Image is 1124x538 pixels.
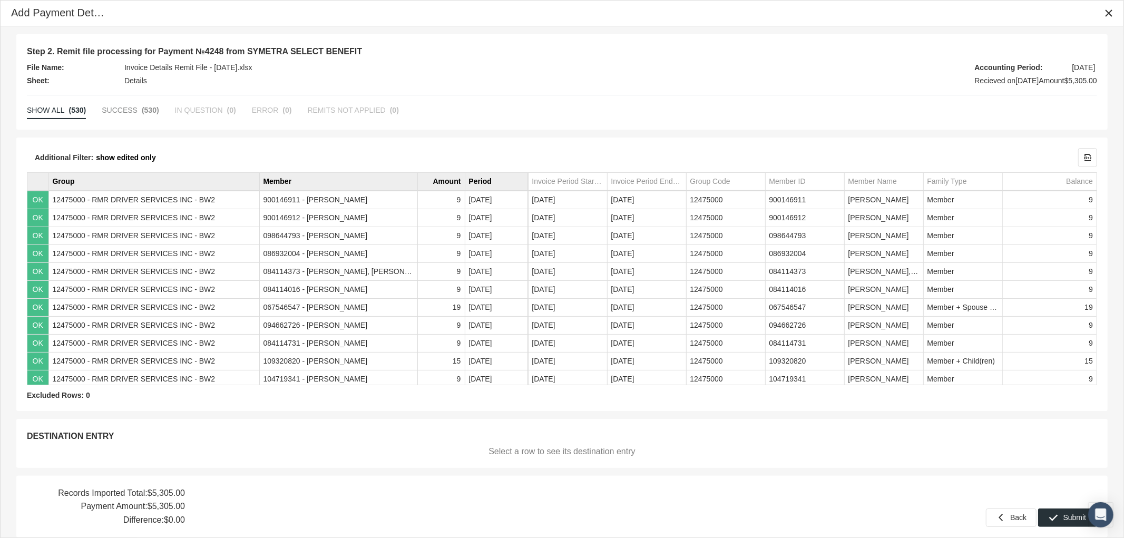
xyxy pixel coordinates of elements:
td: [DATE] [465,191,528,209]
td: [DATE] [465,370,528,388]
td: 12475000 - RMR DRIVER SERVICES INC - BW2 [48,299,259,317]
td: [PERSON_NAME] [844,335,923,353]
span: (530) [69,106,86,114]
td: OK [27,299,48,317]
td: 12475000 - RMR DRIVER SERVICES INC - BW2 [48,317,259,335]
td: [DATE] [528,263,607,281]
td: 12475000 [686,263,765,281]
td: 9 [1002,335,1097,353]
div: Group Code [690,177,730,187]
td: [DATE] [607,370,686,388]
div: Payment Amount: [27,500,185,513]
td: [DATE] [465,245,528,263]
td: Member [923,245,1002,263]
td: Member + Spouse + Child(ren) [923,299,1002,317]
td: [DATE] [528,370,607,388]
span: (0) [282,106,291,114]
td: 12475000 [686,209,765,227]
td: 12475000 - RMR DRIVER SERVICES INC - BW2 [48,335,259,353]
span: Step 2. Remit file processing for Payment №4248 from SYMETRA SELECT BENEFIT [27,45,362,58]
td: Member [923,263,1002,281]
span: Details [124,74,147,87]
td: [PERSON_NAME] [844,317,923,335]
div: Family Type [927,177,967,187]
td: [DATE] [607,191,686,209]
td: 9 [417,209,465,227]
span: DESTINATION ENTRY [27,429,119,443]
td: 084114016 - [PERSON_NAME] [259,281,417,299]
td: 9 [417,335,465,353]
div: Group [53,177,75,187]
td: 9 [417,227,465,245]
td: 12475000 - RMR DRIVER SERVICES INC - BW2 [48,191,259,209]
td: 109320820 - [PERSON_NAME] [259,353,417,370]
div: Member Name [848,177,897,187]
div: Export all data to Excel [1078,148,1097,167]
td: 12475000 [686,227,765,245]
td: OK [27,370,48,388]
td: 067546547 [765,299,844,317]
td: Member [923,370,1002,388]
div: Difference: [27,513,185,527]
td: [DATE] [465,263,528,281]
td: 12475000 [686,299,765,317]
td: Member [923,317,1002,335]
td: [DATE] [465,335,528,353]
td: 12475000 [686,317,765,335]
td: Column Group Code [686,173,765,191]
td: 9 [417,317,465,335]
td: 12475000 - RMR DRIVER SERVICES INC - BW2 [48,227,259,245]
td: Column Invoice Period End Date [607,173,686,191]
td: [DATE] [528,299,607,317]
td: 084114731 - [PERSON_NAME] [259,335,417,353]
td: [PERSON_NAME] [844,227,923,245]
td: 900146911 [765,191,844,209]
td: [DATE] [528,227,607,245]
span: REMITS NOT APPLIED [307,106,385,114]
td: Column Member Name [844,173,923,191]
td: Member [923,281,1002,299]
td: 900146912 - [PERSON_NAME] [259,209,417,227]
td: 9 [1002,227,1097,245]
td: [PERSON_NAME] [844,209,923,227]
td: Column Amount [417,173,465,191]
td: Column Invoice Period Start Date [528,173,607,191]
td: 9 [417,191,465,209]
div: Member ID [769,177,806,187]
td: 9 [417,370,465,388]
b: $5,305.00 [148,488,185,497]
span: Sheet: [27,74,119,87]
td: Member [923,335,1002,353]
td: OK [27,191,48,209]
td: 104719341 [765,370,844,388]
td: OK [27,209,48,227]
td: 9 [1002,209,1097,227]
td: [DATE] [528,353,607,370]
td: 104719341 - [PERSON_NAME] [259,370,417,388]
td: [DATE] [528,245,607,263]
b: $5,305.00 [1064,76,1097,85]
td: 086932004 [765,245,844,263]
td: OK [27,263,48,281]
td: 900146911 - [PERSON_NAME] [259,191,417,209]
div: Back [986,508,1037,527]
td: [DATE] [528,209,607,227]
td: 15 [1002,353,1097,370]
td: Member [923,227,1002,245]
div: Amount [433,177,461,187]
td: Column Member ID [765,173,844,191]
td: [DATE] [465,227,528,245]
td: Column [27,173,48,191]
td: [DATE] [607,353,686,370]
td: [DATE] [607,335,686,353]
td: 12475000 - RMR DRIVER SERVICES INC - BW2 [48,281,259,299]
td: Column Group [48,173,259,191]
td: 9 [417,263,465,281]
td: [PERSON_NAME] [844,299,923,317]
td: 084114016 [765,281,844,299]
span: Accounting Period: [975,61,1067,74]
td: 19 [1002,299,1097,317]
td: [DATE] [528,317,607,335]
td: 9 [417,281,465,299]
td: [DATE] [607,209,686,227]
